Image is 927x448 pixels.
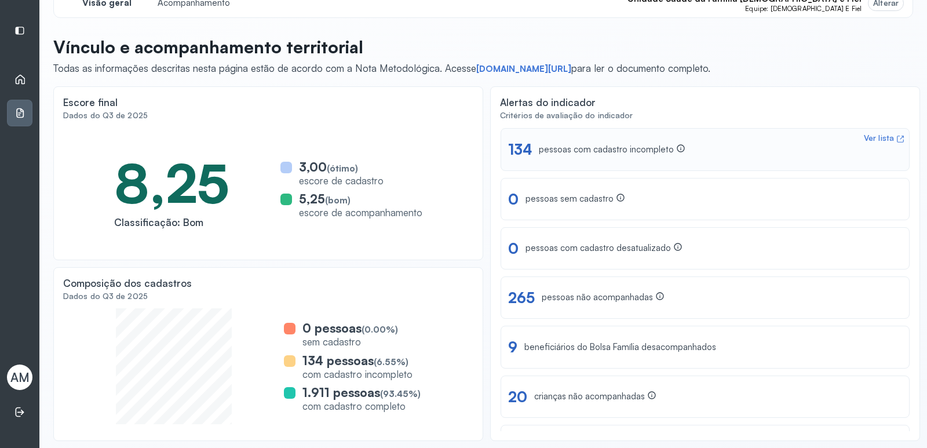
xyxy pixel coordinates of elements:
[539,144,685,156] div: pessoas com cadastro incompleto
[508,140,532,158] div: 134
[63,111,473,121] div: Dados do Q3 de 2025
[508,190,519,208] div: 0
[114,150,229,216] div: 8,25
[299,191,422,206] div: 5,25
[524,342,716,353] div: beneficiários do Bolsa Família desacompanhados
[302,368,413,380] div: com cadastro incompleto
[302,336,398,348] div: sem cadastro
[500,111,910,121] div: Critérios de avaliação do indicador
[500,96,596,108] div: Alertas do indicador
[525,242,683,254] div: pessoas com cadastro desatualizado
[864,133,894,143] div: Ver lista
[508,388,527,406] div: 20
[53,37,710,57] p: Vínculo e acompanhamento territorial
[63,96,118,108] div: Escore final
[299,206,422,218] div: escore de acompanhamento
[299,174,384,187] div: escore de cadastro
[745,5,862,13] span: Equipe: [DEMOGRAPHIC_DATA] E Fiel
[534,391,656,403] div: crianças não acompanhadas
[114,216,229,228] div: Classificação: Bom
[508,239,519,257] div: 0
[53,62,710,74] span: Todas as informações descritas nesta página estão de acordo com a Nota Metodológica. Acesse para ...
[299,159,384,174] div: 3,00
[542,292,665,304] div: pessoas não acompanhadas
[374,356,408,367] span: (6.55%)
[302,320,398,336] div: 0 pessoas
[362,324,398,335] span: (0.00%)
[476,63,571,75] a: [DOMAIN_NAME][URL]
[327,163,358,174] span: (ótimo)
[63,292,473,301] div: Dados do Q3 de 2025
[380,388,421,399] span: (93.45%)
[525,193,625,205] div: pessoas sem cadastro
[508,338,517,356] div: 9
[302,400,421,412] div: com cadastro completo
[508,289,535,307] div: 265
[63,277,192,289] div: Composição dos cadastros
[302,353,413,368] div: 134 pessoas
[325,195,351,206] span: (bom)
[302,385,421,400] div: 1.911 pessoas
[10,370,30,385] span: AM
